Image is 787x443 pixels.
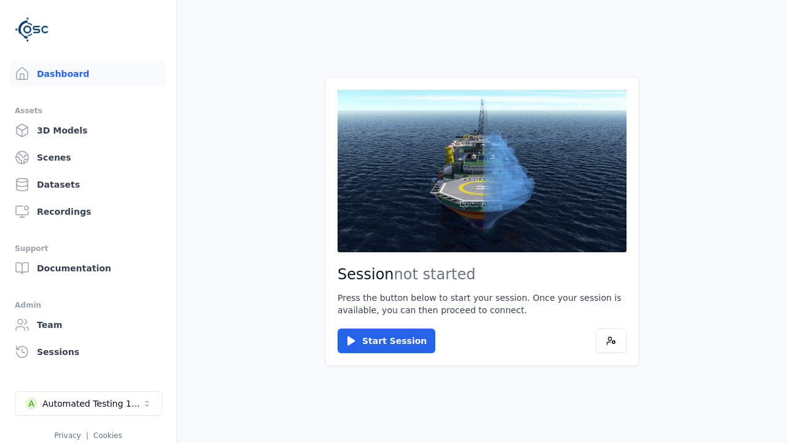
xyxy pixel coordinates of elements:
h2: Session [338,265,627,284]
button: Start Session [338,329,435,353]
a: Team [10,313,167,337]
a: Privacy [54,431,81,440]
a: Sessions [10,340,167,364]
div: Admin [15,298,162,313]
a: Dashboard [10,62,167,86]
a: Cookies [93,431,122,440]
a: Documentation [10,256,167,281]
a: 3D Models [10,118,167,143]
img: Logo [15,12,49,47]
a: Recordings [10,199,167,224]
p: Press the button below to start your session. Once your session is available, you can then procee... [338,292,627,316]
div: A [25,397,38,410]
div: Assets [15,103,162,118]
div: Automated Testing 1 - Playwright [42,397,142,410]
a: Datasets [10,172,167,197]
span: not started [394,266,476,283]
button: Select a workspace [15,391,162,416]
a: Scenes [10,145,167,170]
span: | [86,431,89,440]
div: Support [15,241,162,256]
